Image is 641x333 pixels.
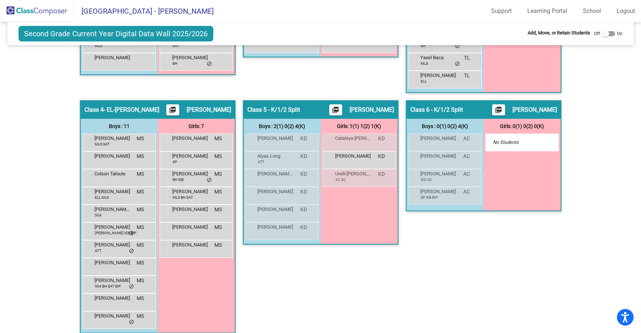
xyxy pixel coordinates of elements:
span: XC SC [335,177,346,182]
span: [PERSON_NAME] [187,106,231,114]
span: do_not_disturb_alt [129,284,134,290]
button: Print Students Details [492,104,505,115]
mat-icon: picture_as_pdf [168,106,177,117]
div: Boys : 2(1) 0(2) 4(K) [244,119,321,134]
span: [PERSON_NAME] [257,206,294,213]
div: Girls: 1(1) 1(2) 1(K) [321,119,398,134]
span: [PERSON_NAME] [94,259,131,266]
span: TL [464,72,470,80]
span: [PERSON_NAME] [PERSON_NAME] [257,170,294,178]
span: [PERSON_NAME] [513,106,557,114]
span: Class 4 [84,106,104,114]
span: [PERSON_NAME] [257,223,294,231]
span: - EL-[PERSON_NAME] [104,106,159,114]
span: [PERSON_NAME] [420,135,457,142]
span: BH IEB [173,177,184,182]
span: MLS [421,61,428,66]
span: Second Grade Current Year Digital Data Wall 2025/2026 [19,26,213,41]
span: [PERSON_NAME] [420,152,457,160]
span: MLS [95,43,102,48]
span: Colson Taloute [94,170,131,178]
span: TL [464,54,470,62]
span: KD [300,223,307,231]
span: Off [594,30,600,37]
span: MS [137,223,144,231]
span: KD [378,170,385,178]
span: [PERSON_NAME] [172,241,209,249]
span: MS [137,206,144,213]
span: MS [137,152,144,160]
a: Support [485,5,518,17]
span: [PERSON_NAME] [335,152,372,160]
span: MS [137,295,144,302]
span: [PERSON_NAME] [94,54,131,61]
span: [PERSON_NAME] [350,106,394,114]
span: do_not_disturb_alt [129,248,134,254]
span: [PERSON_NAME] [94,188,131,195]
span: MS [137,135,144,142]
span: Add, Move, or Retain Students [528,29,590,37]
span: MS [137,170,144,178]
span: MS [214,223,222,231]
span: [PERSON_NAME] [420,72,457,79]
span: [PERSON_NAME] [94,223,131,231]
span: MS [137,277,144,285]
span: 504 BH SAT BIP [95,283,121,289]
span: MLS BH SAT [173,195,193,200]
a: Logout [611,5,641,17]
span: MS [137,241,144,249]
span: AC [463,135,470,142]
span: KD [300,135,307,142]
span: ELL MLS [95,195,109,200]
span: MLS SAT [95,141,110,147]
span: Alyas Long [257,152,294,160]
span: Class 5 - K/1/2 Split [247,106,300,114]
span: Cataleya [PERSON_NAME] [335,135,372,142]
span: [PERSON_NAME] [420,188,457,195]
mat-icon: picture_as_pdf [331,106,340,117]
span: KD [300,152,307,160]
mat-icon: picture_as_pdf [494,106,503,117]
span: [PERSON_NAME] [172,170,209,178]
span: BH [173,61,177,66]
span: KD [378,135,385,142]
span: [PERSON_NAME] [257,135,294,142]
span: do_not_disturb_alt [455,43,460,49]
span: [PERSON_NAME] [172,54,209,61]
span: do_not_disturb_alt [129,319,134,325]
span: KD [378,152,385,160]
span: [PERSON_NAME] IEB BIP [95,230,136,236]
span: BH [421,43,425,48]
span: do_not_disturb_alt [129,231,134,236]
a: School [577,5,607,17]
a: Learning Portal [521,5,573,17]
span: MS [214,206,222,213]
span: SP [173,159,177,165]
span: [PERSON_NAME] [94,277,131,284]
span: [PERSON_NAME] [172,188,209,195]
span: AC [463,170,470,178]
span: AC [463,152,470,160]
span: [PERSON_NAME] [172,135,209,142]
span: [PERSON_NAME] [94,152,131,160]
span: On [617,30,622,37]
span: KD [300,170,307,178]
span: MS [214,188,222,196]
span: AC [463,188,470,196]
span: KD [300,188,307,196]
span: do_not_disturb_alt [207,177,212,183]
span: ELL [421,78,427,84]
span: ATT [95,248,101,253]
span: [PERSON_NAME] [94,295,131,302]
span: MS [214,170,222,178]
span: MS [214,241,222,249]
span: do_not_disturb_alt [207,61,212,67]
button: Print Students Details [166,104,179,115]
div: Boys : 0(1) 0(2) 4(K) [407,119,484,134]
span: [GEOGRAPHIC_DATA] - [PERSON_NAME] [74,5,214,17]
span: No Students [493,139,539,146]
span: [PERSON_NAME] [94,135,131,142]
span: Yaxel Baca [420,54,457,61]
span: Class 6 - K/1/2 Split [410,106,463,114]
span: SAT [173,43,179,48]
